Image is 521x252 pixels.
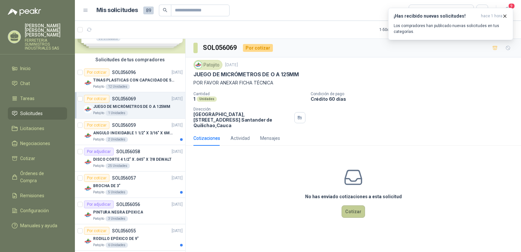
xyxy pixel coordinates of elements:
[20,80,30,87] span: Chat
[93,190,104,195] p: Patojito
[413,7,427,14] div: Todas
[96,6,138,15] h1: Mis solicitudes
[75,92,185,119] a: Por cotizarSOL056069[DATE] Company LogoJUEGO DE MICRÓMETROS DE O A 125MMPatojito1 Unidades
[93,236,138,242] p: RODILLO EPÓXICO DE 9"
[20,95,35,102] span: Tareas
[106,163,130,169] div: 25 Unidades
[75,119,185,145] a: Por cotizarSOL056059[DATE] Company LogoANGULO INOXIDABLE 1 1/2" X 3/16" X 6MTSPatojito2 Unidades
[84,200,114,208] div: Por adjudicar
[84,79,92,87] img: Company Logo
[84,95,109,103] div: Por cotizar
[342,205,365,218] button: Cotizar
[75,53,185,66] div: Solicitudes de tus compradores
[75,198,185,224] a: Por adjudicarSOL056056[DATE] Company LogoPINTURA NEGRA EPOXICAPatojito3 Unidades
[193,135,220,142] div: Cotizaciones
[20,207,49,214] span: Configuración
[225,62,238,68] p: [DATE]
[84,105,92,113] img: Company Logo
[193,96,195,102] p: 1
[172,201,183,208] p: [DATE]
[75,66,185,92] a: Por cotizarSOL056096[DATE] Company LogoTINAS PLASTICAS CON CAPACIDAD DE 50 KGPatojito12 Unidades
[8,8,41,16] img: Logo peakr
[20,110,43,117] span: Solicitudes
[106,243,128,248] div: 6 Unidades
[112,96,136,101] p: SOL056069
[195,61,202,68] img: Company Logo
[93,209,143,215] p: PINTURA NEGRA EPOXICA
[8,204,67,217] a: Configuración
[311,92,518,96] p: Condición de pago
[84,174,109,182] div: Por cotizar
[112,229,136,233] p: SOL056055
[388,8,513,40] button: ¡Has recibido nuevas solicitudes!hace 1 hora Los compradores han publicado nuevas solicitudes en ...
[93,77,174,83] p: TINAS PLASTICAS CON CAPACIDAD DE 50 KG
[106,137,128,142] div: 2 Unidades
[8,137,67,150] a: Negociaciones
[84,148,114,156] div: Por adjudicar
[172,175,183,181] p: [DATE]
[106,111,128,116] div: 1 Unidades
[106,190,128,195] div: 5 Unidades
[93,243,104,248] p: Patojito
[394,23,508,35] p: Los compradores han publicado nuevas solicitudes en tus categorías.
[93,163,104,169] p: Patojito
[203,43,238,53] h3: SOL056069
[84,237,92,245] img: Company Logo
[379,24,417,35] div: 1 - 50 de 67
[20,65,31,72] span: Inicio
[75,171,185,198] a: Por cotizarSOL056057[DATE] Company LogoBROCHA DE 3"Patojito5 Unidades
[8,189,67,202] a: Remisiones
[8,122,67,135] a: Licitaciones
[84,121,109,129] div: Por cotizar
[116,202,140,207] p: SOL056056
[8,62,67,75] a: Inicio
[84,185,92,192] img: Company Logo
[305,193,402,200] h3: No has enviado cotizaciones a esta solicitud
[172,69,183,76] p: [DATE]
[143,7,154,14] span: 89
[93,183,120,189] p: BROCHA DE 3"
[172,149,183,155] p: [DATE]
[20,222,57,229] span: Manuales y ayuda
[172,228,183,234] p: [DATE]
[8,92,67,105] a: Tareas
[112,123,136,127] p: SOL056059
[20,192,44,199] span: Remisiones
[93,137,104,142] p: Patojito
[163,8,167,12] span: search
[193,111,292,128] p: [GEOGRAPHIC_DATA], [STREET_ADDRESS] Santander de Quilichao , Cauca
[394,13,478,19] h3: ¡Has recibido nuevas solicitudes!
[8,107,67,120] a: Solicitudes
[25,38,67,50] p: FERRETERIA SUMINISTROS INDUSTRIALES SAS
[243,44,273,52] div: Por cotizar
[193,92,305,96] p: Cantidad
[25,23,67,37] p: [PERSON_NAME] [PERSON_NAME] [PERSON_NAME]
[84,158,92,166] img: Company Logo
[112,70,136,75] p: SOL056096
[8,167,67,187] a: Órdenes de Compra
[20,170,61,184] span: Órdenes de Compra
[193,79,513,86] p: POR FAVOR ANEXAR FICHA TÉCNICA
[84,68,109,76] div: Por cotizar
[8,152,67,165] a: Cotizar
[20,155,35,162] span: Cotizar
[501,5,513,16] button: 9
[93,156,172,163] p: DISCO CORTE 4 1/2" X .045" X 7/8 DEWALT
[481,13,502,19] span: hace 1 hora
[116,149,140,154] p: SOL056058
[93,130,174,136] p: ANGULO INOXIDABLE 1 1/2" X 3/16" X 6MTS
[172,122,183,128] p: [DATE]
[106,216,128,221] div: 3 Unidades
[8,77,67,90] a: Chat
[75,224,185,251] a: Por cotizarSOL056055[DATE] Company LogoRODILLO EPÓXICO DE 9"Patojito6 Unidades
[106,84,130,89] div: 12 Unidades
[197,96,217,102] div: Unidades
[93,216,104,221] p: Patojito
[231,135,250,142] div: Actividad
[93,111,104,116] p: Patojito
[93,84,104,89] p: Patojito
[20,125,44,132] span: Licitaciones
[193,71,299,78] p: JUEGO DE MICRÓMETROS DE O A 125MM
[172,96,183,102] p: [DATE]
[93,104,170,110] p: JUEGO DE MICRÓMETROS DE O A 125MM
